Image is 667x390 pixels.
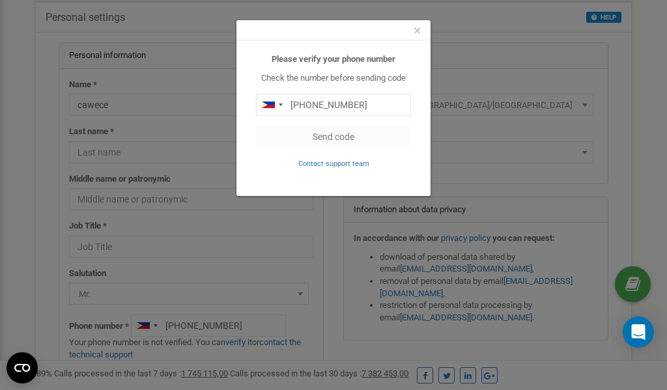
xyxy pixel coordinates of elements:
div: Open Intercom Messenger [623,316,654,348]
div: Telephone country code [257,94,287,115]
span: × [414,23,421,38]
button: Send code [256,126,411,148]
input: 0905 123 4567 [256,94,411,116]
button: Close [414,24,421,38]
b: Please verify your phone number [272,54,395,64]
p: Check the number before sending code [256,72,411,85]
a: Contact support team [298,158,369,168]
small: Contact support team [298,160,369,168]
button: Open CMP widget [7,352,38,383]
